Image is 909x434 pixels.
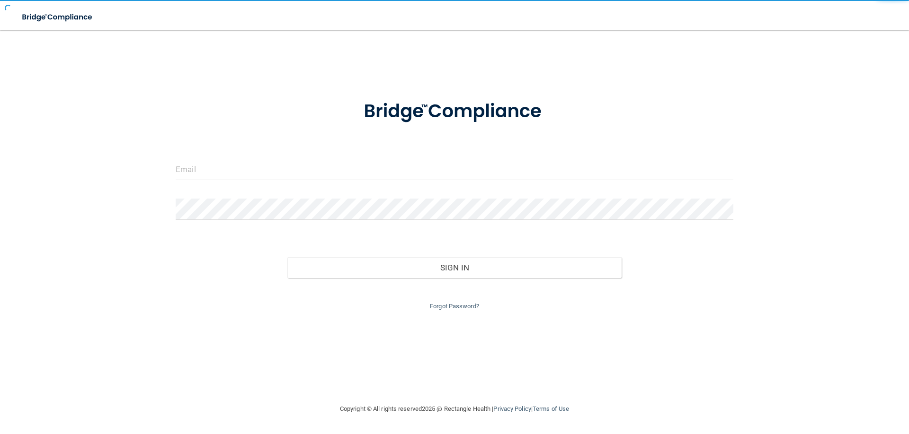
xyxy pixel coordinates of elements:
a: Terms of Use [533,405,569,412]
img: bridge_compliance_login_screen.278c3ca4.svg [14,8,101,27]
input: Email [176,159,733,180]
a: Privacy Policy [493,405,531,412]
a: Forgot Password? [430,303,479,310]
img: bridge_compliance_login_screen.278c3ca4.svg [344,87,565,136]
div: Copyright © All rights reserved 2025 @ Rectangle Health | | [282,394,627,424]
button: Sign In [287,257,622,278]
